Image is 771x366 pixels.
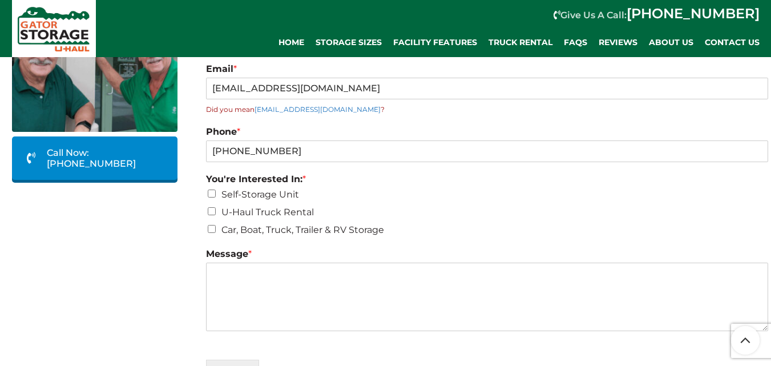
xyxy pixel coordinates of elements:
strong: Give Us A Call: [560,10,760,21]
span: About Us [649,38,693,47]
a: Scroll to top button [731,326,760,355]
a: REVIEWS [593,31,643,54]
span: Contact Us [705,38,760,47]
span: Facility Features [393,38,477,47]
a: Call Now: [PHONE_NUMBER] [12,136,177,180]
div: Main navigation [102,31,765,54]
span: Truck Rental [489,38,552,47]
a: Storage Sizes [310,31,387,54]
label: U-Haul Truck Rental [221,207,314,218]
span: FAQs [564,38,587,47]
span: Home [278,38,304,47]
a: About Us [643,31,699,54]
label: Car, Boat, Truck, Trailer & RV Storage [221,224,384,235]
label: Message [206,248,768,260]
a: [EMAIL_ADDRESS][DOMAIN_NAME] [255,105,381,114]
span: Storage Sizes [316,38,382,47]
label: Self-Storage Unit [221,189,299,200]
label: You're Interested In: [206,174,768,186]
a: Truck Rental [483,31,558,54]
label: Phone [206,126,768,138]
a: [PHONE_NUMBER] [627,5,760,22]
span: REVIEWS [599,38,637,47]
a: Home [273,31,310,54]
label: Email [206,63,768,75]
a: Facility Features [387,31,483,54]
a: Contact Us [699,31,765,54]
label: Did you mean ? [206,104,768,115]
a: FAQs [558,31,593,54]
